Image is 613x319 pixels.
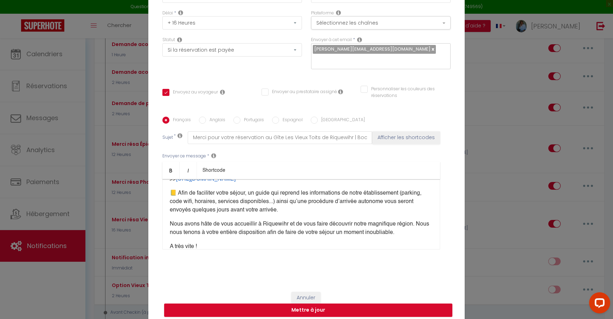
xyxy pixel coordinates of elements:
[314,46,431,52] span: [PERSON_NAME][EMAIL_ADDRESS][DOMAIN_NAME]
[178,133,182,138] i: Subject
[170,220,433,237] p: Nous avons hâte de vous accueillir à Riquewihr et de vous faire découvrir notre magnifique région...
[180,162,197,179] a: Italic
[170,189,433,214] p: 📒 ​Afin de faciliter votre séjour, un guide qui reprend les informations de notre établissement (...
[338,89,343,95] i: Envoyer au prestataire si il est assigné
[176,176,235,182] a: [URL][DOMAIN_NAME]
[178,10,183,15] i: Action Time
[206,117,225,124] label: Anglais
[583,289,613,319] iframe: LiveChat chat widget
[318,117,365,124] label: [GEOGRAPHIC_DATA]
[357,37,362,43] i: Recipient
[162,134,173,142] label: Sujet
[170,242,433,268] p: A très vite ! Amicalement,
[311,10,334,17] label: Plateforme
[162,162,180,179] a: Bold
[240,117,264,124] label: Portugais
[336,10,341,15] i: Action Channel
[164,304,452,317] button: Mettre à jour
[211,153,216,158] i: Message
[177,37,182,43] i: Booking status
[372,131,440,144] button: Afficher les shortcodes
[311,37,352,43] label: Envoyer à cet email
[162,10,173,17] label: Délai
[279,117,303,124] label: Espagnol
[162,153,206,159] label: Envoyer ce message
[291,292,321,304] button: Annuler
[197,162,231,179] a: Shortcode
[169,117,191,124] label: Français
[311,16,451,30] button: Sélectionnez les chaînes
[220,89,225,95] i: Envoyer au voyageur
[162,37,175,43] label: Statut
